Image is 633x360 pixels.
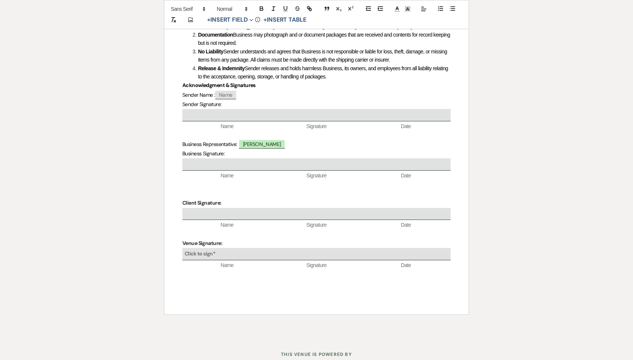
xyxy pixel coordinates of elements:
strong: Documentation [198,32,233,38]
span: Sender authorizes Business to accept, open, and store any packages shipped by or for Sender to [S... [198,15,448,29]
span: Signature [272,172,361,180]
span: + [263,17,267,23]
span: Date [361,262,451,269]
span: Signature [272,123,361,130]
b: Click to sign* [185,250,215,257]
span: Name [182,123,272,130]
strong: Acknowledgment & Signatures [182,82,256,89]
span: [PERSON_NAME] [238,139,285,149]
span: Date [361,123,451,130]
strong: Venue Signature: [182,240,222,246]
span: Sender Name : [182,91,215,98]
span: Sender releases and holds harmless Business, its owners, and employees from all liability relatin... [198,65,449,80]
span: Alignment [419,4,429,13]
span: Header Formats [213,4,250,13]
span: Date [361,172,451,180]
button: Insert Field [204,16,256,25]
span: + [207,17,210,23]
strong: Client Signature: [182,199,221,206]
span: Signature [272,221,361,229]
span: Business Representative: [182,141,237,148]
span: Date [361,221,451,229]
span: Business may photograph and or document packages that are received and contents for record keepin... [198,32,451,46]
span: Business Signature: [182,150,225,157]
span: Sender Signature: [182,101,221,108]
span: Name [182,221,272,229]
button: +Insert Table [261,16,309,25]
span: Name [182,262,272,269]
span: Signature [272,262,361,269]
span: Name [182,172,272,180]
span: Name [215,91,236,99]
strong: No Liability [198,49,223,55]
strong: Release & Indemnity [198,65,245,71]
span: Text Color [392,4,402,13]
span: Sender understands and agrees that Business is not responsible or liable for loss, theft, damage,... [198,49,448,63]
span: Text Background Color [402,4,413,13]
